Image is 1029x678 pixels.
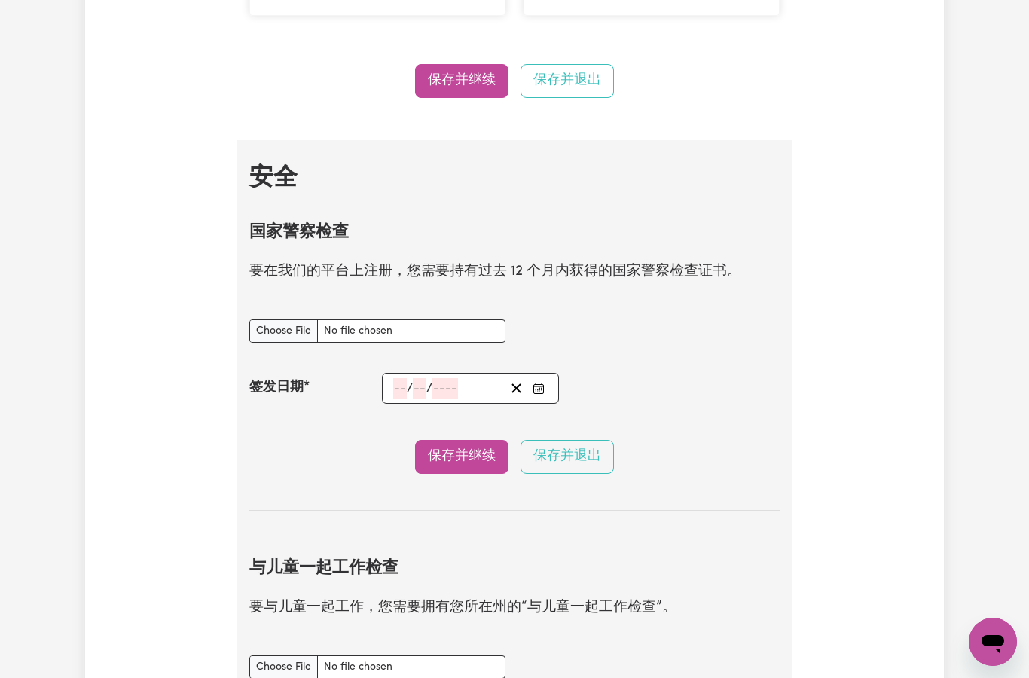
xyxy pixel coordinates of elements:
button: 清除日期 [505,378,528,399]
font: 保存并继续 [428,74,496,87]
iframe: 启动消息传送窗口的按钮 [969,618,1017,666]
button: 输入您的国家警察证明签发日期 [528,378,549,399]
input: -- [413,378,426,399]
font: / [407,383,413,395]
font: 签发日期 [249,381,304,394]
font: 与儿童一起工作检查 [249,560,398,577]
button: 保存并继续 [415,64,508,98]
button: 保存并退出 [521,64,614,98]
font: 要与儿童一起工作，您需要拥有您所在州的“与儿童一起工作检查”。 [249,600,676,615]
font: 要在我们的平台上注册，您需要持有过去 12 个月内获得的国家警察检查证书。 [249,264,741,279]
font: / [426,383,432,395]
font: 安全 [249,166,298,191]
font: 国家警察检查 [249,224,349,241]
button: 保存并继续 [415,440,508,474]
input: -- [393,378,407,399]
input: ---- [432,378,458,399]
font: 保存并继续 [428,450,496,463]
font: 保存并退出 [533,450,601,463]
button: 保存并退出 [521,440,614,474]
font: 保存并退出 [533,74,601,87]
